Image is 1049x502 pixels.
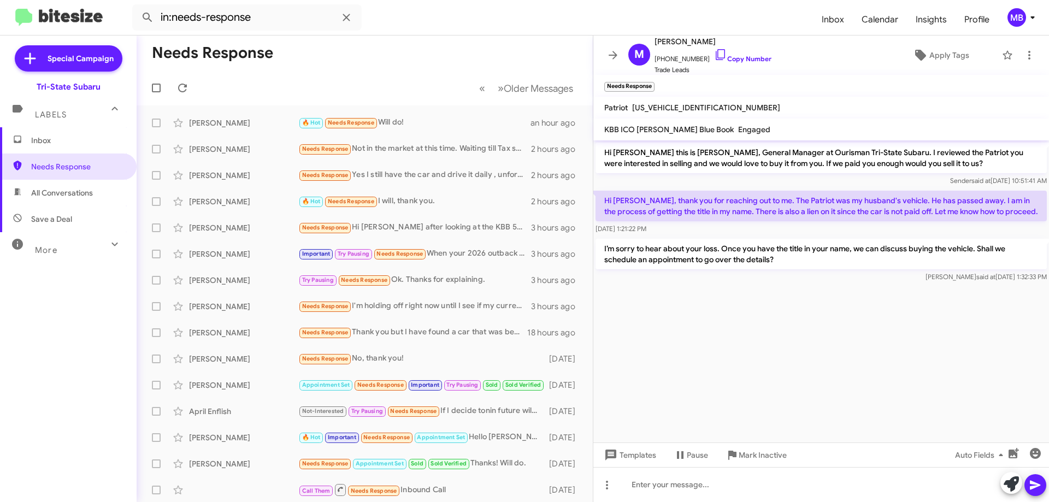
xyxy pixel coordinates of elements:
[189,117,298,128] div: [PERSON_NAME]
[363,434,410,441] span: Needs Response
[189,458,298,469] div: [PERSON_NAME]
[298,221,531,234] div: Hi [PERSON_NAME] after looking at the KBB 50% discount offer I am not interested in selling it. I...
[504,82,573,95] span: Older Messages
[298,352,544,365] div: No, thank you!
[885,45,997,65] button: Apply Tags
[302,303,349,310] span: Needs Response
[298,143,531,155] div: Not in the market at this time. Waiting till Tax season.
[411,460,423,467] span: Sold
[956,4,998,36] a: Profile
[298,300,531,312] div: I'm holding off right now until I see if my current Subaru doesn't continue to have problems afte...
[491,77,580,99] button: Next
[302,250,331,257] span: Important
[328,434,356,441] span: Important
[602,445,656,465] span: Templates
[189,380,298,391] div: [PERSON_NAME]
[35,110,67,120] span: Labels
[544,406,584,417] div: [DATE]
[853,4,907,36] a: Calendar
[132,4,362,31] input: Search
[604,82,655,92] small: Needs Response
[634,46,644,63] span: M
[976,273,995,281] span: said at
[298,247,531,260] div: When your 2026 outback arrives for me to test drive
[431,460,467,467] span: Sold Verified
[302,145,349,152] span: Needs Response
[298,116,531,129] div: Will do!
[328,198,374,205] span: Needs Response
[1007,8,1026,27] div: MB
[655,35,771,48] span: [PERSON_NAME]
[298,431,544,444] div: Hello [PERSON_NAME], I got my offer back and was wondering if we could negotiate that a little bi...
[298,326,527,339] div: Thank you but I have found a car that was better suited for me, if I ever need to look in the fut...
[302,460,349,467] span: Needs Response
[31,187,93,198] span: All Conversations
[544,458,584,469] div: [DATE]
[417,434,465,441] span: Appointment Set
[152,44,273,62] h1: Needs Response
[498,81,504,95] span: »
[31,135,124,146] span: Inbox
[298,274,531,286] div: Ok. Thanks for explaining.
[302,487,331,494] span: Call Them
[189,196,298,207] div: [PERSON_NAME]
[596,225,646,233] span: [DATE] 1:21:22 PM
[37,81,101,92] div: Tri-State Subaru
[189,327,298,338] div: [PERSON_NAME]
[351,407,383,415] span: Try Pausing
[531,117,584,128] div: an hour ago
[298,457,544,470] div: Thanks! Will do.
[687,445,708,465] span: Pause
[302,329,349,336] span: Needs Response
[596,239,1047,269] p: I’m sorry to hear about your loss. Once you have the title in your name, we can discuss buying th...
[15,45,122,72] a: Special Campaign
[31,161,124,172] span: Needs Response
[189,249,298,259] div: [PERSON_NAME]
[596,191,1047,221] p: Hi [PERSON_NAME], thank you for reaching out to me. The Patriot was my husband's vehicle. He has ...
[544,353,584,364] div: [DATE]
[189,406,298,417] div: April Enflish
[907,4,956,36] a: Insights
[655,64,771,75] span: Trade Leads
[655,48,771,64] span: [PHONE_NUMBER]
[48,53,114,64] span: Special Campaign
[544,485,584,495] div: [DATE]
[328,119,374,126] span: Needs Response
[604,103,628,113] span: Patriot
[739,445,787,465] span: Mark Inactive
[35,245,57,255] span: More
[411,381,439,388] span: Important
[593,445,665,465] button: Templates
[302,434,321,441] span: 🔥 Hot
[544,380,584,391] div: [DATE]
[926,273,1047,281] span: [PERSON_NAME] [DATE] 1:32:33 PM
[302,276,334,284] span: Try Pausing
[302,355,349,362] span: Needs Response
[298,379,544,391] div: Hey just following up on this
[302,119,321,126] span: 🔥 Hot
[189,170,298,181] div: [PERSON_NAME]
[341,276,387,284] span: Needs Response
[717,445,795,465] button: Mark Inactive
[189,144,298,155] div: [PERSON_NAME]
[298,169,531,181] div: Yes I still have the car and drive it daily , unfortunately I'm gonna have to decline want to avo...
[665,445,717,465] button: Pause
[531,196,584,207] div: 2 hours ago
[531,144,584,155] div: 2 hours ago
[929,45,969,65] span: Apply Tags
[189,275,298,286] div: [PERSON_NAME]
[632,103,780,113] span: [US_VEHICLE_IDENTIFICATION_NUMBER]
[813,4,853,36] a: Inbox
[189,432,298,443] div: [PERSON_NAME]
[955,445,1007,465] span: Auto Fields
[531,222,584,233] div: 3 hours ago
[531,301,584,312] div: 3 hours ago
[376,250,423,257] span: Needs Response
[998,8,1037,27] button: MB
[527,327,584,338] div: 18 hours ago
[971,176,991,185] span: said at
[531,170,584,181] div: 2 hours ago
